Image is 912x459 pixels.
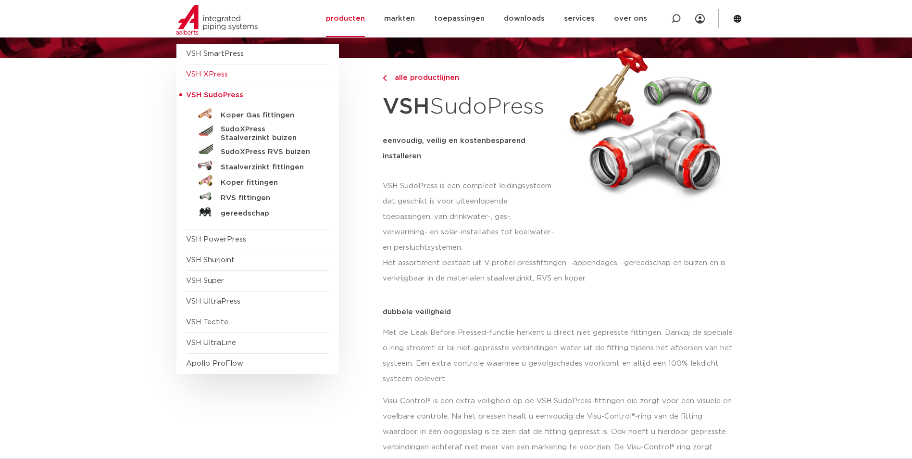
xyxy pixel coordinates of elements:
p: dubbele veiligheid [383,308,736,316]
h5: Staalverzinkt fittingen [221,163,316,172]
a: Koper fittingen [186,173,329,189]
a: RVS fittingen [186,189,329,204]
a: alle productlijnen [383,72,557,84]
span: alle productlijnen [389,74,459,81]
h5: gereedschap [221,209,316,218]
p: Met de Leak Before Pressed-functie herkent u direct niet gepresste fittingen. Dankzij de speciale... [383,325,736,387]
img: chevron-right.svg [383,75,387,81]
a: Staalverzinkt fittingen [186,158,329,173]
span: VSH SudoPress [186,91,243,99]
a: VSH SmartPress [186,50,244,57]
h5: Koper Gas fittingen [221,111,316,120]
h1: SudoPress [383,89,557,126]
a: gereedschap [186,204,329,219]
h5: RVS fittingen [221,194,316,203]
h5: SudoXPress RVS buizen [221,148,316,156]
p: Het assortiment bestaat uit V-profiel pressfittingen, -appendages, -gereedschap en buizen en is v... [383,255,736,286]
a: Koper Gas fittingen [186,106,329,121]
a: VSH XPress [186,71,228,78]
a: VSH UltraPress [186,298,240,305]
strong: VSH [383,96,430,118]
a: SudoXPress Staalverzinkt buizen [186,121,329,142]
h5: SudoXPress Staalverzinkt buizen [221,125,316,142]
a: Apollo ProFlow [186,360,243,367]
a: SudoXPress RVS buizen [186,142,329,158]
a: VSH Shurjoint [186,256,235,264]
a: VSH UltraLine [186,339,236,346]
a: VSH Tectite [186,319,228,326]
a: VSH PowerPress [186,236,246,243]
p: VSH SudoPress is een compleet leidingsysteem dat geschikt is voor uiteenlopende toepassingen, van... [383,178,557,255]
a: VSH Super [186,277,224,284]
h5: Koper fittingen [221,178,316,187]
strong: eenvoudig, veilig en kostenbesparend installeren [383,137,525,160]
